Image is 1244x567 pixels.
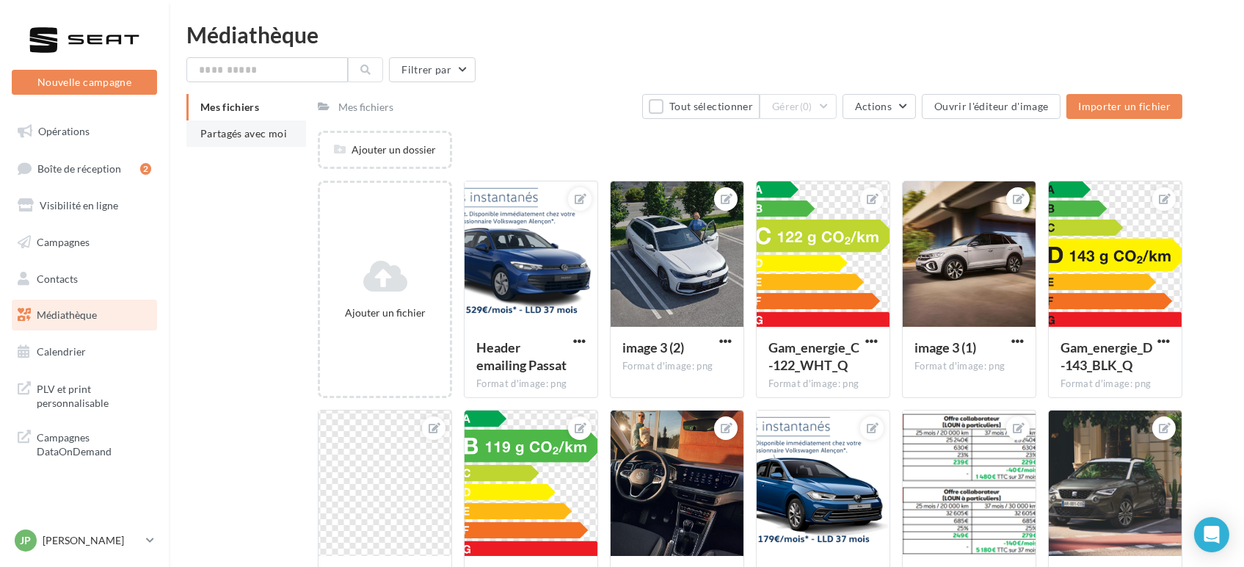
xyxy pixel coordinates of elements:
[40,199,118,212] span: Visibilité en ligne
[1061,339,1152,373] span: Gam_energie_D-143_BLK_Q
[622,339,684,355] span: image 3 (2)
[37,162,121,174] span: Boîte de réception
[922,94,1061,119] button: Ouvrir l'éditeur d'image
[9,227,160,258] a: Campagnes
[9,153,160,184] a: Boîte de réception2
[1194,517,1229,552] div: Open Intercom Messenger
[9,336,160,367] a: Calendrier
[38,125,90,137] span: Opérations
[768,339,859,373] span: Gam_energie_C-122_WHT_Q
[37,308,97,321] span: Médiathèque
[37,427,151,459] span: Campagnes DataOnDemand
[760,94,837,119] button: Gérer(0)
[140,163,151,175] div: 2
[843,94,916,119] button: Actions
[914,360,1024,373] div: Format d'image: png
[9,422,160,465] a: Campagnes DataOnDemand
[9,300,160,331] a: Médiathèque
[43,533,140,548] p: [PERSON_NAME]
[476,378,586,391] div: Format d'image: png
[476,339,567,373] span: Header emailing Passat
[1078,100,1171,112] span: Importer un fichier
[622,360,732,373] div: Format d'image: png
[768,378,878,391] div: Format d'image: png
[320,142,450,157] div: Ajouter un dossier
[1061,378,1170,391] div: Format d'image: png
[9,190,160,221] a: Visibilité en ligne
[21,533,32,548] span: JP
[800,101,812,112] span: (0)
[12,527,157,555] a: JP [PERSON_NAME]
[37,379,151,411] span: PLV et print personnalisable
[37,236,90,248] span: Campagnes
[200,127,287,140] span: Partagés avec moi
[642,94,760,119] button: Tout sélectionner
[338,100,393,115] div: Mes fichiers
[186,24,1226,46] div: Médiathèque
[9,116,160,147] a: Opérations
[914,339,976,355] span: image 3 (1)
[855,100,892,112] span: Actions
[326,306,444,320] div: Ajouter un fichier
[200,101,259,113] span: Mes fichiers
[37,345,86,358] span: Calendrier
[389,57,476,82] button: Filtrer par
[9,373,160,416] a: PLV et print personnalisable
[1066,94,1182,119] button: Importer un fichier
[37,272,78,284] span: Contacts
[12,70,157,95] button: Nouvelle campagne
[9,264,160,295] a: Contacts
